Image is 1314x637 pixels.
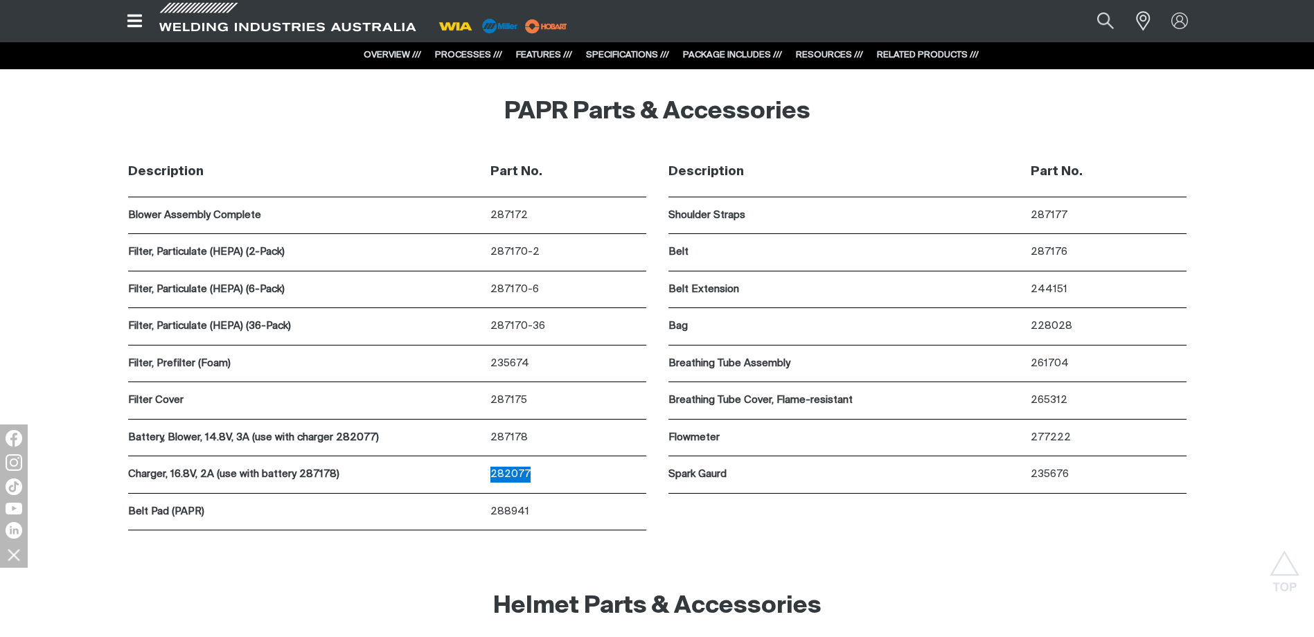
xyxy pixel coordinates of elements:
[128,164,484,180] h4: Description
[668,356,1024,372] p: Breathing Tube Assembly
[364,51,421,60] a: OVERVIEW ///
[490,318,646,334] p: 287170-36
[490,282,646,298] p: 287170-6
[668,318,1024,334] p: Bag
[490,467,646,483] p: 282077
[490,504,646,520] p: 288941
[668,164,1024,180] h4: Description
[1031,393,1186,409] p: 265312
[1269,550,1300,582] button: Scroll to top
[683,51,782,60] a: PACKAGE INCLUDES ///
[516,51,572,60] a: FEATURES ///
[668,282,1024,298] p: Belt Extension
[128,318,484,334] p: Filter, Particulate (HEPA) (36-Pack)
[128,504,484,520] p: Belt Pad (PAPR)
[128,430,484,446] p: Battery, Blower, 14.8V, 3A (use with charger 282077)
[1031,244,1186,260] p: 287176
[796,51,863,60] a: RESOURCES ///
[435,51,502,60] a: PROCESSES ///
[114,591,1200,622] h2: Helmet Parts & Accessories
[128,282,484,298] p: Filter, Particulate (HEPA) (6-Pack)
[586,51,669,60] a: SPECIFICATIONS ///
[1031,467,1186,483] p: 235676
[1031,208,1186,224] p: 287177
[1031,356,1186,372] p: 261704
[490,393,646,409] p: 287175
[877,51,979,60] a: RELATED PRODUCTS ///
[114,97,1200,127] h2: PAPR Parts & Accessories
[668,393,1024,409] p: Breathing Tube Cover, Flame-resistant
[490,430,646,446] p: 287178
[6,503,22,514] img: YouTube
[6,454,22,471] img: Instagram
[1082,6,1129,37] button: Search products
[521,16,571,37] img: miller
[490,244,646,260] p: 287170-2
[128,356,484,372] p: Filter, Prefilter (Foam)
[128,244,484,260] p: Filter, Particulate (HEPA) (2-Pack)
[1031,282,1186,298] p: 244151
[490,208,646,224] p: 287172
[128,208,484,224] p: Blower Assembly Complete
[1064,6,1128,37] input: Product name or item number...
[128,467,484,483] p: Charger, 16.8V, 2A (use with battery 287178)
[1031,318,1186,334] p: 228028
[128,393,484,409] p: Filter Cover
[668,430,1024,446] p: Flowmeter
[668,467,1024,483] p: Spark Gaurd
[6,522,22,539] img: LinkedIn
[668,208,1024,224] p: Shoulder Straps
[521,21,571,31] a: miller
[1031,430,1186,446] p: 277222
[6,478,22,495] img: TikTok
[2,543,26,566] img: hide socials
[490,356,646,372] p: 235674
[668,244,1024,260] p: Belt
[6,430,22,447] img: Facebook
[490,164,646,180] h4: Part No.
[1031,164,1186,180] h4: Part No.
